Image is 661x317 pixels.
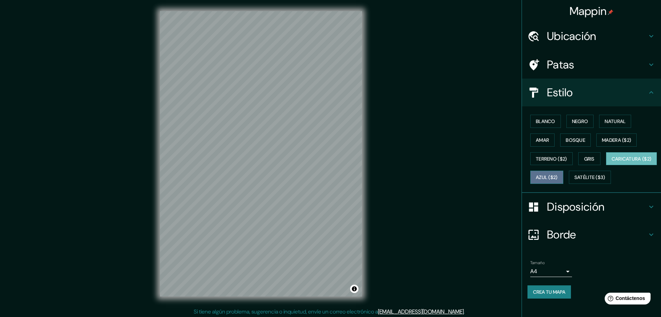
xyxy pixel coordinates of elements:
[533,289,565,295] font: Crea tu mapa
[194,308,378,315] font: Si tiene algún problema, sugerencia o inquietud, envíe un correo electrónico a
[530,260,545,266] font: Tamaño
[596,133,637,147] button: Madera ($2)
[466,308,467,315] font: .
[160,11,362,296] canvas: Mapa
[569,171,611,184] button: Satélite ($3)
[574,174,605,181] font: Satélite ($3)
[536,137,549,143] font: Amar
[547,227,576,242] font: Borde
[547,29,596,43] font: Ubicación
[547,85,573,100] font: Estilo
[522,221,661,249] div: Borde
[608,9,613,15] img: pin-icon.png
[572,118,588,124] font: Negro
[522,22,661,50] div: Ubicación
[530,266,572,277] div: A4
[464,308,465,315] font: .
[536,174,558,181] font: Azul ($2)
[599,290,653,309] iframe: Lanzador de widgets de ayuda
[530,133,555,147] button: Amar
[606,152,657,165] button: Caricatura ($2)
[530,171,563,184] button: Azul ($2)
[599,115,631,128] button: Natural
[530,152,573,165] button: Terreno ($2)
[547,200,604,214] font: Disposición
[602,137,631,143] font: Madera ($2)
[465,308,466,315] font: .
[605,118,626,124] font: Natural
[530,268,537,275] font: A4
[578,152,600,165] button: Gris
[522,51,661,79] div: Patas
[522,193,661,221] div: Disposición
[378,308,464,315] a: [EMAIL_ADDRESS][DOMAIN_NAME]
[530,115,561,128] button: Blanco
[566,137,585,143] font: Bosque
[566,115,594,128] button: Negro
[536,156,567,162] font: Terreno ($2)
[350,285,358,293] button: Activar o desactivar atribución
[560,133,591,147] button: Bosque
[527,285,571,299] button: Crea tu mapa
[612,156,652,162] font: Caricatura ($2)
[570,4,607,18] font: Mappin
[522,79,661,106] div: Estilo
[547,57,574,72] font: Patas
[536,118,555,124] font: Blanco
[584,156,595,162] font: Gris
